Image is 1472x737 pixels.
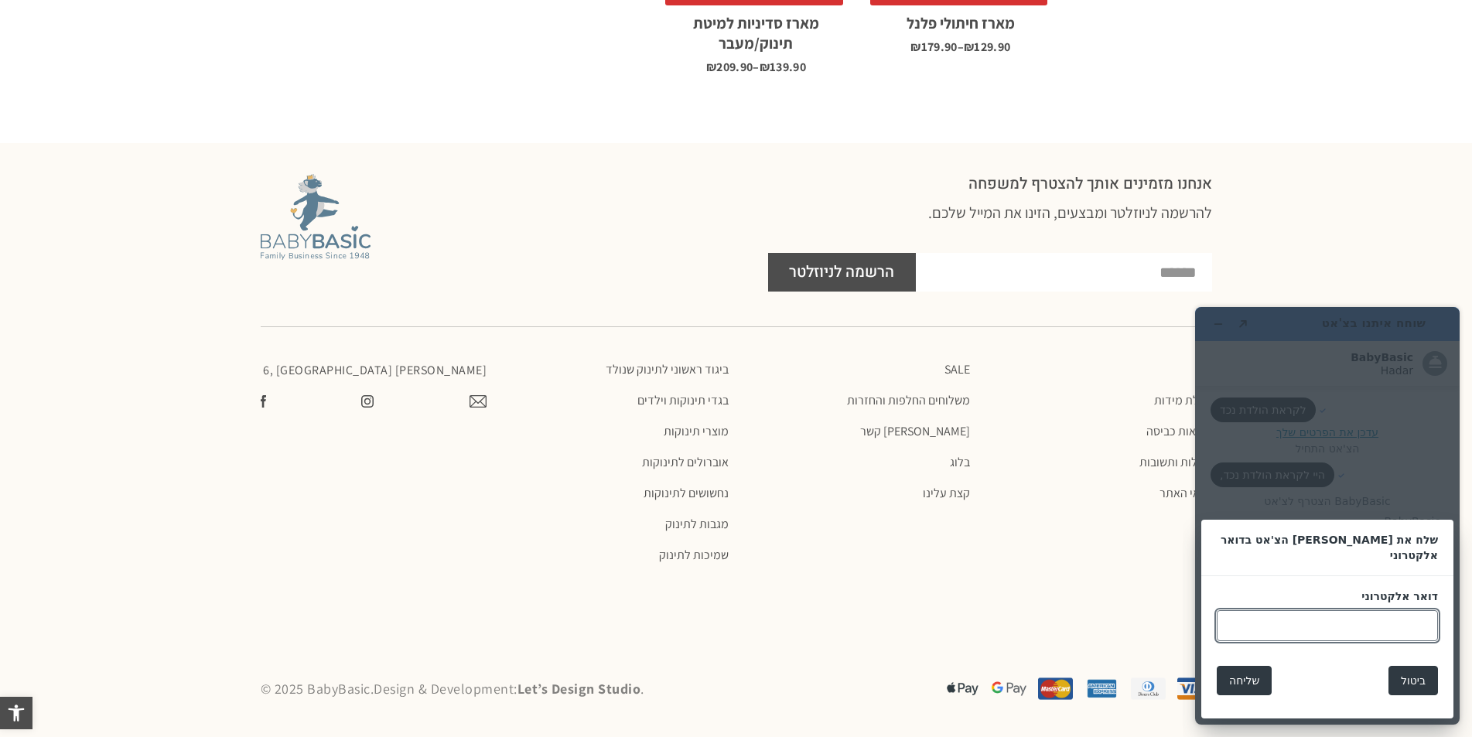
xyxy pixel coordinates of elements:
[985,486,1212,501] a: תנאי האתר
[669,5,842,53] h2: מארז סדיניות למיטת תינוק/מעבר
[502,517,729,532] a: מגבות לתינוק
[17,11,46,25] span: צ'אט
[502,548,729,563] a: שמיכות לתינוק
[706,59,753,75] bdi: 209.90
[760,59,806,75] bdi: 139.90
[502,362,729,377] a: ביגוד ראשוני לתינוק שנולד
[502,393,729,408] a: בגדי תינוקות וילדים
[744,362,971,377] a: SALE
[768,202,1212,245] h3: להרשמה לניוזלטר ומבצעים, הזינו את המייל שלכם.
[261,395,266,408] img: עשו לנו לייק בפייסבוק
[964,39,1010,55] bdi: 129.90
[502,486,729,501] a: נחשושים לתינוקות
[502,424,729,439] a: מוצרי תינוקות
[768,174,1212,194] h2: אנחנו מזמינים אותך להצטרף למשפחה
[744,424,971,439] a: [PERSON_NAME] קשר
[261,174,371,260] img: Baby Basic מבית אריה בגדים לתינוקות
[910,39,957,55] bdi: 179.90
[744,393,971,408] a: משלוחים החלפות והחזרות
[517,680,641,698] a: Let’s Design Studio
[261,362,487,379] p: [PERSON_NAME] 6, [GEOGRAPHIC_DATA]
[1183,295,1472,737] iframe: חפש כאן מידע נוסף
[910,39,920,55] span: ₪
[985,393,1212,408] a: טבלת מידות
[706,59,716,75] span: ₪
[744,455,971,470] a: בלוג
[261,679,729,698] p: © 2025 BabyBasic. Design & Development: .
[502,362,729,563] nav: תפריט
[985,455,1212,470] a: שאלות ותשובות
[874,5,1047,33] h2: מארז חיתולי פלנל
[768,253,916,292] button: הרשמה לניוזלטר
[669,53,842,73] span: –
[985,424,1212,439] a: הוראות כביסה
[744,486,971,501] a: קצת עלינו
[470,395,487,408] img: צרו קשר עם בייבי בייסיק במייל
[760,59,770,75] span: ₪
[744,362,971,501] nav: תפריט
[361,395,374,408] img: צפו בעמוד שלנו באינסטגרם
[985,362,1212,501] nav: תפריט
[502,455,729,470] a: אוברולים לתינוקות
[789,253,894,292] span: הרשמה לניוזלטר
[964,39,974,55] span: ₪
[874,33,1047,53] span: –
[985,362,1212,377] a: בית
